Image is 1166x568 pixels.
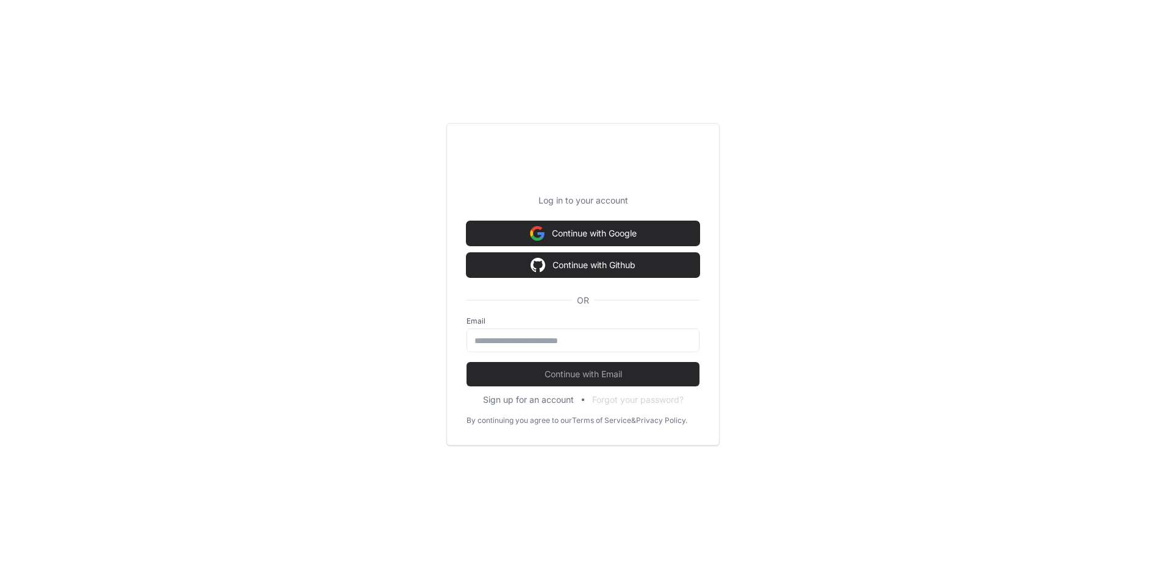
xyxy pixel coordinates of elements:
[467,253,699,277] button: Continue with Github
[467,316,699,326] label: Email
[531,253,545,277] img: Sign in with google
[631,416,636,425] div: &
[483,394,574,406] button: Sign up for an account
[530,221,545,246] img: Sign in with google
[467,368,699,380] span: Continue with Email
[467,362,699,386] button: Continue with Email
[572,416,631,425] a: Terms of Service
[467,221,699,246] button: Continue with Google
[592,394,684,406] button: Forgot your password?
[572,294,594,307] span: OR
[636,416,687,425] a: Privacy Policy.
[467,194,699,207] p: Log in to your account
[467,416,572,425] div: By continuing you agree to our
